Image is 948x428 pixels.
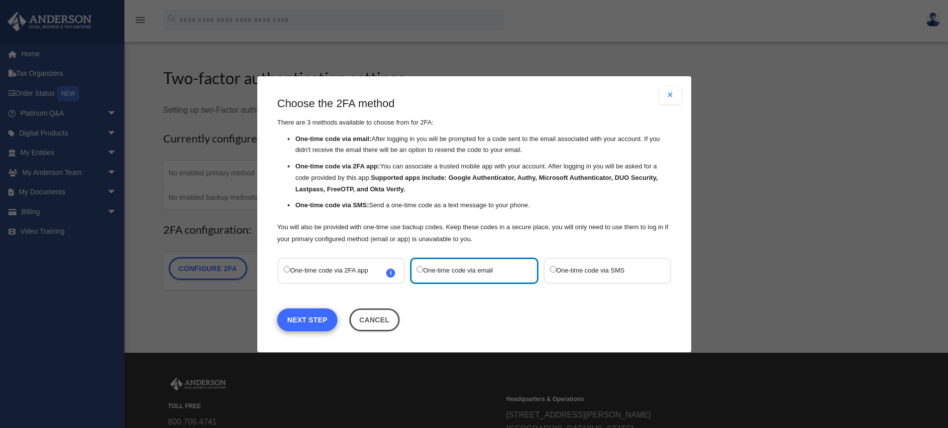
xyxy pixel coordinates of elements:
[295,174,657,193] strong: Supported apps include: Google Authenticator, Authy, Microsoft Authenticator, DUO Security, Lastp...
[295,162,380,170] strong: One-time code via 2FA app:
[417,264,522,277] label: One-time code via email
[549,264,654,277] label: One-time code via SMS
[295,135,371,142] strong: One-time code via email:
[277,96,671,112] h3: Choose the 2FA method
[277,308,337,331] a: Next Step
[349,308,399,331] button: Close this dialog window
[284,266,290,272] input: One-time code via 2FA appi
[284,264,389,277] label: One-time code via 2FA app
[295,200,671,211] li: Send a one-time code as a text message to your phone.
[659,86,681,104] button: Close modal
[295,133,671,156] li: After logging in you will be prompted for a code sent to the email associated with your account. ...
[417,266,423,272] input: One-time code via email
[295,201,369,209] strong: One-time code via SMS:
[277,96,671,245] div: There are 3 methods available to choose from for 2FA:
[386,268,395,277] span: i
[295,161,671,195] li: You can associate a trusted mobile app with your account. After logging in you will be asked for ...
[549,266,556,272] input: One-time code via SMS
[277,221,671,245] p: You will also be provided with one-time use backup codes. Keep these codes in a secure place, you...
